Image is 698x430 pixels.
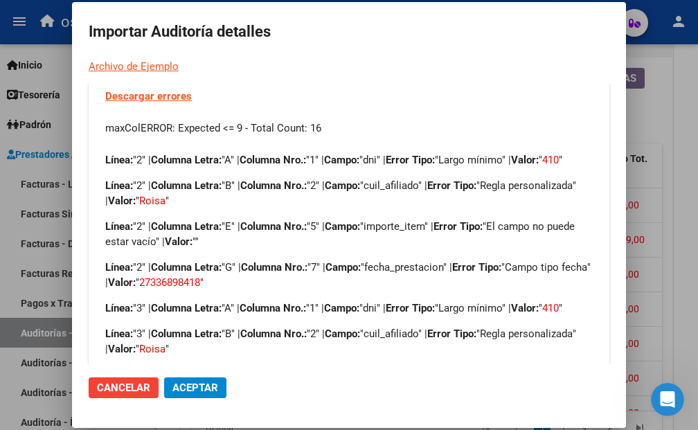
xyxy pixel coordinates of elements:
[511,302,539,314] strong: Valor:
[105,219,593,249] p: "2" | "E" | "5" | "importe_item" | "El campo no puede estar vacío" | " "
[386,302,435,314] strong: Error Tipo:
[105,122,321,134] span: maxColERROR: Expected <= 9 - Total Count: 16
[108,195,136,207] strong: Valor:
[105,301,593,316] p: "3" | "A" | "1" | "dni" | "Largo mínimo" | " "
[164,377,226,398] button: Aceptar
[172,382,218,394] span: Aceptar
[241,261,307,274] strong: Columna Nro.:
[240,220,307,233] strong: Columna Nro.:
[165,235,193,248] strong: Valor:
[427,179,476,192] strong: Error Tipo:
[105,302,133,314] strong: Línea:
[325,328,360,340] strong: Campo:
[542,154,559,166] span: 410
[105,154,133,166] strong: Línea:
[240,302,306,314] strong: Columna Nro.:
[139,195,165,207] span: Roisa
[108,343,136,355] strong: Valor:
[105,152,593,168] p: "2" | "A" | "1" | "dni" | "Largo mínimo" | " "
[433,220,483,233] strong: Error Tipo:
[325,220,360,233] strong: Campo:
[139,276,200,289] span: 27336898418
[105,328,133,340] strong: Línea:
[105,178,593,208] p: "2" | "B" | "2" | "cuil_afiliado" | "Regla personalizada" | " "
[89,19,609,45] h2: Importar Auditoría detalles
[89,60,179,73] a: Archivo de Ejemplo
[151,261,222,274] strong: Columna Letra:
[151,302,222,314] strong: Columna Letra:
[240,328,307,340] strong: Columna Nro.:
[651,383,684,416] iframe: Intercom live chat
[151,220,222,233] strong: Columna Letra:
[89,377,159,398] button: Cancelar
[151,328,222,340] strong: Columna Letra:
[105,179,133,192] strong: Línea:
[324,302,359,314] strong: Campo:
[452,261,501,274] strong: Error Tipo:
[105,90,192,102] a: Descargar errores
[139,343,165,355] span: Roisa
[324,154,359,166] strong: Campo:
[542,302,559,314] span: 410
[386,154,435,166] strong: Error Tipo:
[511,154,539,166] strong: Valor:
[151,154,222,166] strong: Columna Letra:
[105,260,593,290] p: "2" | "G" | "7" | "fecha_prestacion" | "Campo tipo fecha" | " "
[108,276,136,289] strong: Valor:
[325,179,360,192] strong: Campo:
[240,154,306,166] strong: Columna Nro.:
[325,261,361,274] strong: Campo:
[151,179,222,192] strong: Columna Letra:
[105,326,593,357] p: "3" | "B" | "2" | "cuil_afiliado" | "Regla personalizada" | " "
[427,328,476,340] strong: Error Tipo:
[97,382,150,394] span: Cancelar
[105,220,133,233] strong: Línea:
[105,261,133,274] strong: Línea:
[240,179,307,192] strong: Columna Nro.:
